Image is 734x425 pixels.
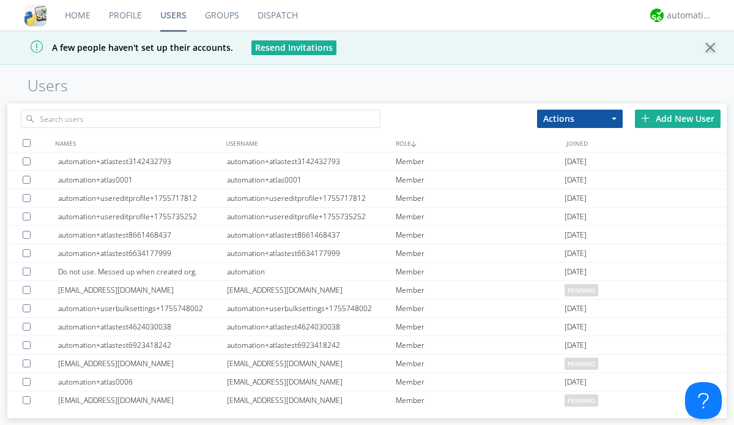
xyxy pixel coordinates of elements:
div: automation+usereditprofile+1755735252 [227,208,396,225]
img: plus.svg [641,114,650,122]
div: Member [396,171,565,189]
div: automation+atlastest6634177999 [227,244,396,262]
div: Member [396,299,565,317]
iframe: Toggle Customer Support [685,382,722,419]
a: Do not use. Messed up when created org.automationMember[DATE] [7,263,727,281]
div: ROLE [393,134,563,152]
a: automation+atlastest6923418242automation+atlastest6923418242Member[DATE] [7,336,727,355]
div: Add New User [635,110,721,128]
div: Member [396,355,565,372]
a: automation+usereditprofile+1755717812automation+usereditprofile+1755717812Member[DATE] [7,189,727,208]
span: [DATE] [565,208,587,226]
a: [EMAIL_ADDRESS][DOMAIN_NAME][EMAIL_ADDRESS][DOMAIN_NAME]Memberpending [7,355,727,373]
div: automation+atlas0001 [58,171,227,189]
a: [EMAIL_ADDRESS][DOMAIN_NAME][EMAIL_ADDRESS][DOMAIN_NAME]Memberpending [7,391,727,410]
div: [EMAIL_ADDRESS][DOMAIN_NAME] [58,281,227,299]
span: pending [565,358,598,370]
span: pending [565,394,598,407]
a: automation+usereditprofile+1755735252automation+usereditprofile+1755735252Member[DATE] [7,208,727,226]
span: A few people haven't set up their accounts. [9,42,233,53]
button: Resend Invitations [251,40,336,55]
span: pending [565,284,598,296]
span: [DATE] [565,299,587,318]
div: [EMAIL_ADDRESS][DOMAIN_NAME] [227,391,396,409]
div: Member [396,373,565,391]
div: [EMAIL_ADDRESS][DOMAIN_NAME] [227,281,396,299]
div: Member [396,336,565,354]
div: automation+usereditprofile+1755717812 [227,189,396,207]
div: automation+usereditprofile+1755735252 [58,208,227,225]
div: NAMES [52,134,223,152]
div: Member [396,281,565,299]
a: automation+userbulksettings+1755748002automation+userbulksettings+1755748002Member[DATE] [7,299,727,318]
div: Member [396,391,565,409]
a: automation+atlastest4624030038automation+atlastest4624030038Member[DATE] [7,318,727,336]
div: Member [396,208,565,225]
div: [EMAIL_ADDRESS][DOMAIN_NAME] [227,373,396,391]
a: automation+atlastest8661468437automation+atlastest8661468437Member[DATE] [7,226,727,244]
span: [DATE] [565,373,587,391]
div: automation+atlastest6923418242 [58,336,227,354]
span: [DATE] [565,263,587,281]
div: automation+atlastest3142432793 [58,152,227,170]
div: Member [396,318,565,336]
div: Member [396,244,565,262]
div: automation [227,263,396,280]
div: automation+atlastest8661468437 [58,226,227,244]
div: automation+atlas0006 [58,373,227,391]
div: automation+atlastest4624030038 [58,318,227,336]
div: automation+atlastest3142432793 [227,152,396,170]
div: automation+usereditprofile+1755717812 [58,189,227,207]
div: automation+atlas0001 [227,171,396,189]
a: [EMAIL_ADDRESS][DOMAIN_NAME][EMAIL_ADDRESS][DOMAIN_NAME]Memberpending [7,281,727,299]
div: JOINED [563,134,734,152]
button: Actions [537,110,623,128]
a: automation+atlas0006[EMAIL_ADDRESS][DOMAIN_NAME]Member[DATE] [7,373,727,391]
div: [EMAIL_ADDRESS][DOMAIN_NAME] [58,391,227,409]
span: [DATE] [565,226,587,244]
span: [DATE] [565,171,587,189]
img: cddb5a64eb264b2086981ab96f4c1ba7 [24,4,46,26]
div: automation+userbulksettings+1755748002 [58,299,227,317]
div: automation+atlastest6634177999 [58,244,227,262]
a: automation+atlastest6634177999automation+atlastest6634177999Member[DATE] [7,244,727,263]
input: Search users [21,110,380,128]
div: Member [396,152,565,170]
span: [DATE] [565,318,587,336]
div: Member [396,189,565,207]
div: [EMAIL_ADDRESS][DOMAIN_NAME] [227,355,396,372]
span: [DATE] [565,336,587,355]
div: Do not use. Messed up when created org. [58,263,227,280]
span: [DATE] [565,189,587,208]
div: automation+atlastest6923418242 [227,336,396,354]
a: automation+atlastest3142432793automation+atlastest3142432793Member[DATE] [7,152,727,171]
span: [DATE] [565,244,587,263]
div: Member [396,263,565,280]
img: d2d01cd9b4174d08988066c6d424eccd [650,9,664,22]
div: automation+atlastest8661468437 [227,226,396,244]
div: automation+atlastest4624030038 [227,318,396,336]
div: Member [396,226,565,244]
div: USERNAME [223,134,393,152]
div: automation+userbulksettings+1755748002 [227,299,396,317]
a: automation+atlas0001automation+atlas0001Member[DATE] [7,171,727,189]
div: automation+atlas [667,9,713,21]
div: [EMAIL_ADDRESS][DOMAIN_NAME] [58,355,227,372]
span: [DATE] [565,152,587,171]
